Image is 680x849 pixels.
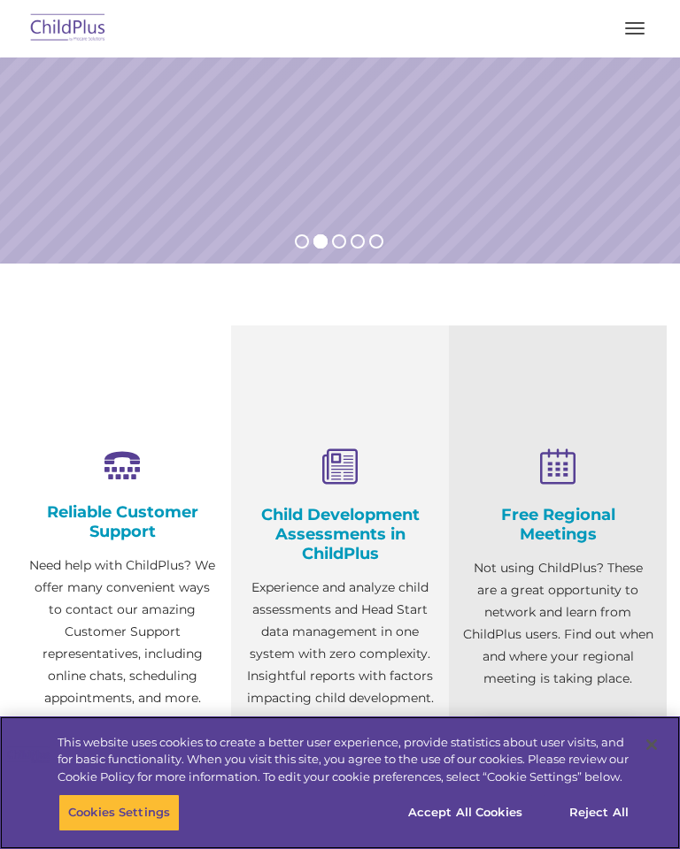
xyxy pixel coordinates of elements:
button: Accept All Cookies [398,794,532,831]
button: Close [632,725,671,764]
p: Experience and analyze child assessments and Head Start data management in one system with zero c... [244,577,436,709]
div: This website uses cookies to create a better user experience, provide statistics about user visit... [58,734,632,786]
h4: Reliable Customer Support [27,502,218,541]
h4: Free Regional Meetings [462,505,653,544]
p: Not using ChildPlus? These are a great opportunity to network and learn from ChildPlus users. Fin... [462,557,653,690]
button: Cookies Settings [58,794,180,831]
button: Reject All [544,794,654,831]
p: Need help with ChildPlus? We offer many convenient ways to contact our amazing Customer Support r... [27,555,218,709]
img: ChildPlus by Procare Solutions [27,8,110,50]
h4: Child Development Assessments in ChildPlus [244,505,436,563]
